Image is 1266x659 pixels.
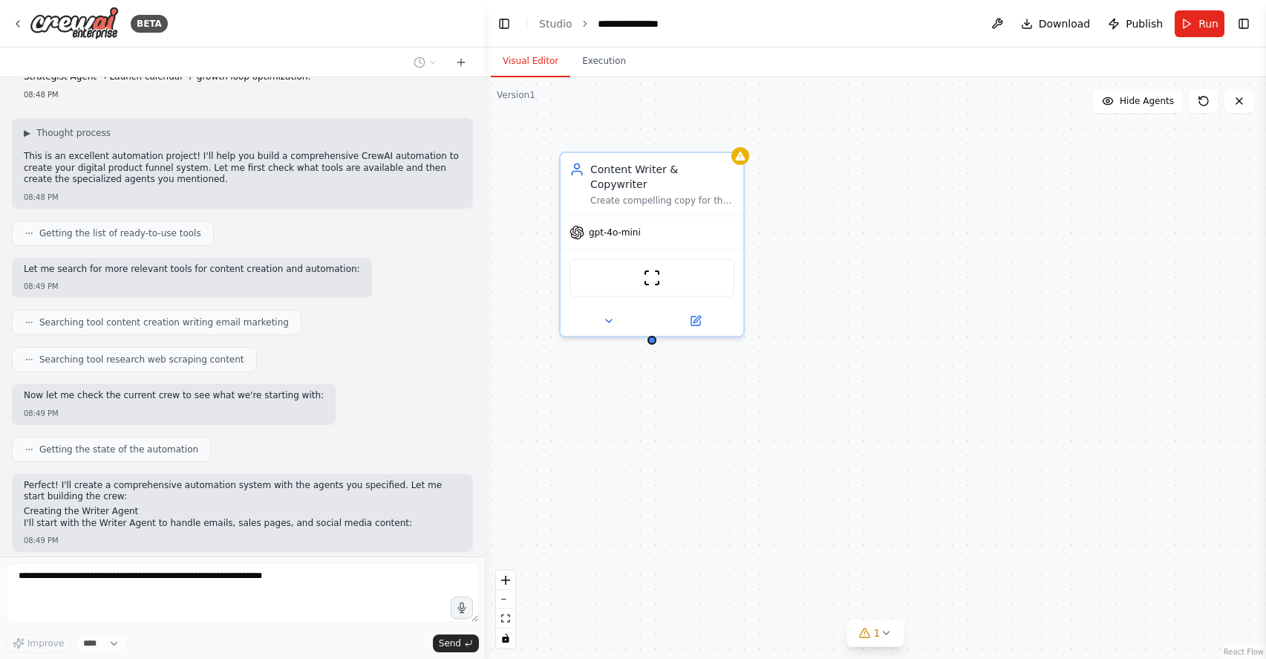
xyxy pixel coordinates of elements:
span: Publish [1126,16,1163,31]
button: Hide Agents [1093,89,1183,113]
p: I'll start with the Writer Agent to handle emails, sales pages, and social media content: [24,518,461,530]
h2: Creating the Writer Agent [24,506,461,518]
button: Publish [1102,10,1169,37]
span: Download [1039,16,1091,31]
button: zoom in [496,571,515,590]
span: gpt-4o-mini [589,227,641,238]
button: Show right sidebar [1233,13,1254,34]
button: ▶Thought process [24,127,111,139]
span: 1 [874,626,881,640]
img: Logo [30,7,119,40]
button: Improve [6,634,71,653]
p: Let me search for more relevant tools for content creation and automation: [24,264,360,276]
button: Hide left sidebar [494,13,515,34]
span: Run [1198,16,1218,31]
button: fit view [496,609,515,629]
button: Download [1015,10,1097,37]
div: Version 1 [497,89,535,101]
button: toggle interactivity [496,629,515,648]
a: Studio [539,18,572,30]
span: Searching tool content creation writing email marketing [39,316,289,328]
span: Getting the state of the automation [39,444,198,455]
button: Open in side panel [653,312,737,330]
button: 1 [847,620,904,647]
div: 08:49 PM [24,535,461,546]
span: Send [439,637,461,649]
span: Improve [27,637,64,649]
p: Perfect! I'll create a comprehensive automation system with the agents you specified. Let me star... [24,480,461,503]
button: Visual Editor [491,46,570,77]
button: Switch to previous chat [408,53,443,71]
div: Create compelling copy for the L&D Sprint Kit funnel including email sequences, sales pages, soci... [590,195,734,207]
div: 08:49 PM [24,408,324,419]
span: Thought process [36,127,111,139]
div: Content Writer & CopywriterCreate compelling copy for the L&D Sprint Kit funnel including email s... [559,152,745,337]
button: Start a new chat [449,53,473,71]
button: Execution [570,46,638,77]
div: Content Writer & Copywriter [590,162,734,192]
nav: breadcrumb [539,16,674,31]
button: Send [433,634,479,652]
p: Now let me check the current crew to see what we're starting with: [24,390,324,402]
img: ScrapeWebsiteTool [643,269,661,287]
span: ▶ [24,127,30,139]
span: Searching tool research web scraping content [39,354,244,366]
p: Strategist Agent → Launch calendar + growth loop optimization. [24,71,461,83]
button: Run [1175,10,1224,37]
div: 08:48 PM [24,192,461,203]
button: Click to speak your automation idea [451,597,473,619]
div: 08:49 PM [24,281,360,292]
a: React Flow attribution [1224,648,1264,656]
p: This is an excellent automation project! I'll help you build a comprehensive CrewAI automation to... [24,151,461,186]
div: BETA [131,15,168,33]
textarea: To enrich screen reader interactions, please activate Accessibility in Grammarly extension settings [6,563,479,623]
span: Hide Agents [1120,95,1174,107]
div: 08:48 PM [24,89,461,100]
span: Getting the list of ready-to-use tools [39,227,201,239]
div: React Flow controls [496,571,515,648]
button: zoom out [496,590,515,609]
